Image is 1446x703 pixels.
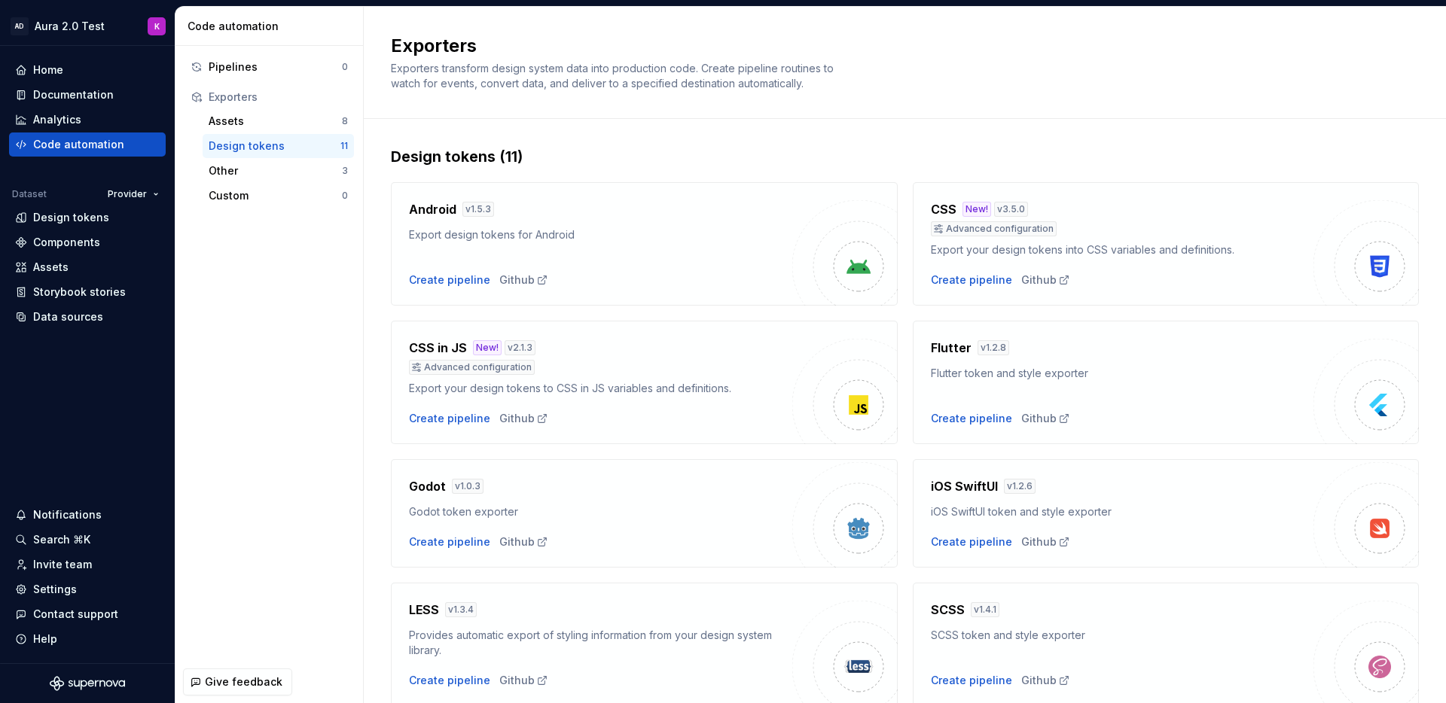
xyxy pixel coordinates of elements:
[33,631,57,647] div: Help
[931,673,1012,688] button: Create pipeline
[9,602,166,626] button: Contact support
[33,210,109,225] div: Design tokens
[203,134,354,158] button: Design tokens11
[971,602,999,617] div: v 1.4.1
[1021,534,1070,549] a: Github
[203,159,354,183] button: Other3
[1021,272,1070,288] a: Github
[931,200,956,218] h4: CSS
[33,87,114,102] div: Documentation
[409,411,490,426] div: Create pipeline
[9,205,166,230] a: Design tokens
[3,10,172,42] button: ADAura 2.0 TestK
[409,227,792,242] div: Export design tokens for Android
[342,165,348,177] div: 3
[203,109,354,133] button: Assets8
[931,221,1057,236] div: Advanced configuration
[209,188,342,203] div: Custom
[445,602,477,617] div: v 1.3.4
[931,272,1012,288] div: Create pipeline
[33,557,92,572] div: Invite team
[462,202,494,217] div: v 1.5.3
[33,260,69,275] div: Assets
[33,532,90,547] div: Search ⌘K
[342,115,348,127] div: 8
[203,184,354,208] button: Custom0
[505,340,535,355] div: v 2.1.3
[931,504,1314,519] div: iOS SwiftUI token and style exporter
[342,61,348,73] div: 0
[409,504,792,519] div: Godot token exporter
[33,137,124,152] div: Code automation
[931,477,998,495] h4: iOS SwiftUI
[9,305,166,329] a: Data sources
[9,83,166,107] a: Documentation
[188,19,357,34] div: Code automation
[209,59,342,75] div: Pipelines
[33,507,102,522] div: Notifications
[340,140,348,152] div: 11
[931,411,1012,426] button: Create pipeline
[12,188,47,200] div: Dataset
[1021,411,1070,426] a: Github
[9,503,166,527] button: Notifications
[154,20,160,32] div: K
[50,676,125,691] a: Supernova Logo
[409,200,456,218] h4: Android
[185,55,354,79] button: Pipelines0
[11,17,29,35] div: AD
[499,272,548,288] a: Github
[931,534,1012,549] button: Create pipeline
[9,230,166,254] a: Components
[9,132,166,157] a: Code automation
[205,674,282,689] span: Give feedback
[931,242,1314,257] div: Export your design tokens into CSS variables and definitions.
[33,607,118,622] div: Contact support
[9,280,166,304] a: Storybook stories
[9,552,166,577] a: Invite team
[499,534,548,549] a: Github
[33,62,63,78] div: Home
[9,577,166,601] a: Settings
[409,601,439,619] h4: LESS
[499,411,548,426] a: Github
[9,58,166,82] a: Home
[209,90,348,105] div: Exporters
[1021,673,1070,688] a: Github
[931,628,1314,643] div: SCSS token and style exporter
[391,62,837,90] span: Exporters transform design system data into production code. Create pipeline routines to watch fo...
[931,366,1314,381] div: Flutter token and style exporter
[962,202,991,217] div: New!
[9,255,166,279] a: Assets
[409,477,446,495] h4: Godot
[108,188,147,200] span: Provider
[391,146,1419,167] div: Design tokens (11)
[33,112,81,127] div: Analytics
[209,114,342,129] div: Assets
[409,673,490,688] button: Create pipeline
[9,627,166,651] button: Help
[409,534,490,549] button: Create pipeline
[499,673,548,688] a: Github
[409,628,792,658] div: Provides automatic export of styling information from your design system library.
[473,340,502,355] div: New!
[978,340,1009,355] div: v 1.2.8
[452,479,484,494] div: v 1.0.3
[33,285,126,300] div: Storybook stories
[391,34,1401,58] h2: Exporters
[9,108,166,132] a: Analytics
[931,601,965,619] h4: SCSS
